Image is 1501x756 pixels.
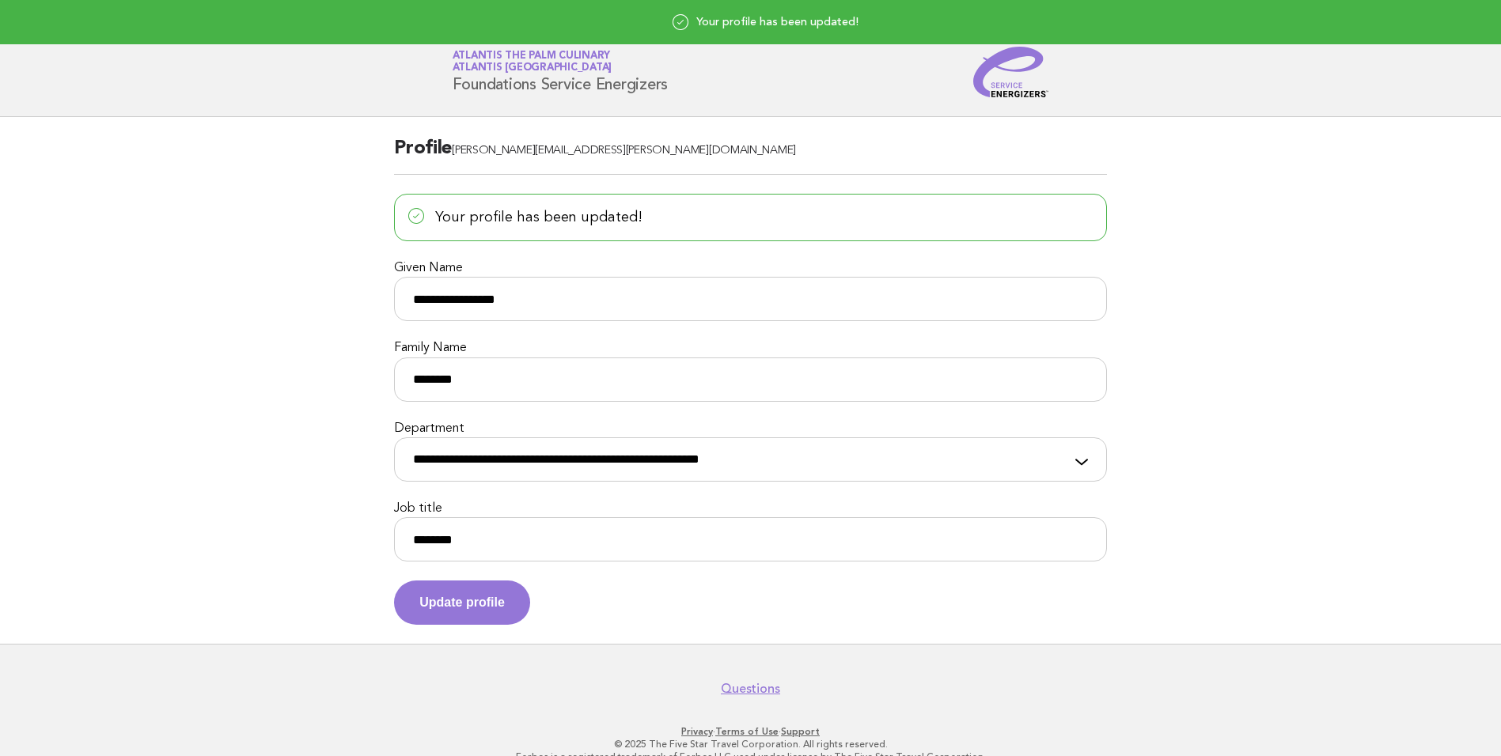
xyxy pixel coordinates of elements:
h2: Profile [394,136,1107,175]
a: Privacy [681,726,713,737]
h1: Foundations Service Energizers [453,51,669,93]
label: Department [394,421,1107,437]
span: [PERSON_NAME][EMAIL_ADDRESS][PERSON_NAME][DOMAIN_NAME] [452,145,796,157]
label: Job title [394,501,1107,517]
label: Family Name [394,340,1107,357]
p: · · [267,725,1235,738]
p: Your profile has been updated! [394,194,1107,241]
p: © 2025 The Five Star Travel Corporation. All rights reserved. [267,738,1235,750]
a: Terms of Use [715,726,779,737]
a: Atlantis The Palm CulinaryAtlantis [GEOGRAPHIC_DATA] [453,51,612,73]
button: Update profile [394,580,530,625]
img: Service Energizers [973,47,1049,97]
span: Atlantis [GEOGRAPHIC_DATA] [453,63,612,74]
a: Questions [721,681,780,697]
label: Given Name [394,260,1107,277]
a: Support [781,726,820,737]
